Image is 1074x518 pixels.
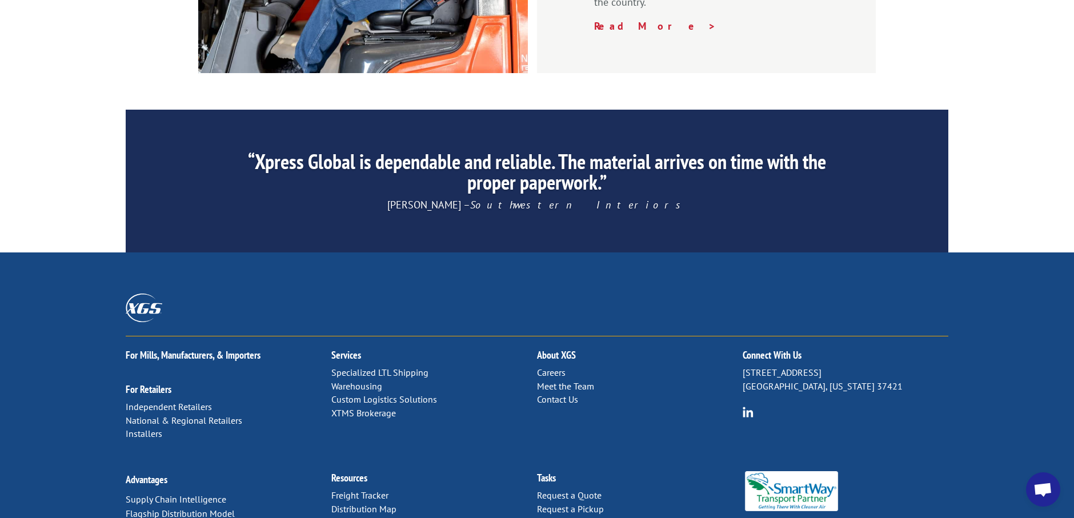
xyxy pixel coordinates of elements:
[537,503,604,515] a: Request a Pickup
[126,415,242,426] a: National & Regional Retailers
[594,19,716,33] a: Read More >
[126,401,212,412] a: Independent Retailers
[126,383,171,396] a: For Retailers
[537,348,576,362] a: About XGS
[126,428,162,439] a: Installers
[331,503,396,515] a: Distribution Map
[331,380,382,392] a: Warehousing
[126,294,162,322] img: XGS_Logos_ALL_2024_All_White
[743,350,948,366] h2: Connect With Us
[537,473,743,489] h2: Tasks
[537,489,602,501] a: Request a Quote
[331,367,428,378] a: Specialized LTL Shipping
[537,367,566,378] a: Careers
[743,471,840,511] img: Smartway_Logo
[331,348,361,362] a: Services
[331,407,396,419] a: XTMS Brokerage
[1026,472,1060,507] div: Open chat
[126,493,226,505] a: Supply Chain Intelligence
[233,198,841,212] p: [PERSON_NAME] –
[331,393,437,405] a: Custom Logistics Solutions
[331,489,388,501] a: Freight Tracker
[331,471,367,484] a: Resources
[233,151,841,198] h2: “Xpress Global is dependable and reliable. The material arrives on time with the proper paperwork.”
[126,473,167,486] a: Advantages
[126,348,261,362] a: For Mills, Manufacturers, & Importers
[743,366,948,393] p: [STREET_ADDRESS] [GEOGRAPHIC_DATA], [US_STATE] 37421
[470,198,687,211] em: Southwestern Interiors
[537,393,578,405] a: Contact Us
[537,380,594,392] a: Meet the Team
[743,407,754,417] img: group-6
